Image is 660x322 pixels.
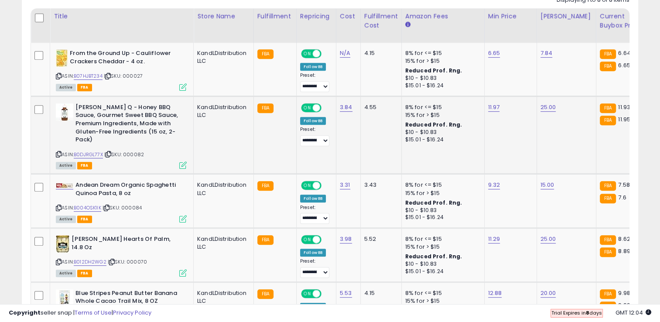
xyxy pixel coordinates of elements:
div: $10 - $10.83 [405,75,478,82]
div: 4.55 [364,103,395,111]
span: 9.98 [618,289,630,297]
div: Cost [340,12,357,21]
span: All listings currently available for purchase on Amazon [56,270,76,277]
div: 15% for > $15 [405,57,478,65]
div: Repricing [300,12,332,21]
div: KandLDistribution LLC [197,289,247,305]
div: Follow BB [300,249,326,257]
img: 41K9oi7Cw0L._SL40_.jpg [56,183,73,188]
div: KandLDistribution LLC [197,49,247,65]
a: B012DH2WG2 [74,258,106,266]
small: FBA [257,181,274,191]
small: FBA [600,194,616,203]
div: KandLDistribution LLC [197,103,247,119]
a: 5.53 [340,289,352,298]
span: ON [302,290,313,297]
span: 11.95 [618,115,630,123]
a: Terms of Use [75,308,112,317]
b: Andean Dream Organic Spaghetti Quinoa Pasta, 8 oz [75,181,181,199]
b: [PERSON_NAME] Q - Honey BBQ Sauce, Gourmet Sweet BBQ Sauce, Premium Ingredients, Made with Gluten... [75,103,181,146]
a: 6.65 [488,49,500,58]
div: ASIN: [56,49,187,90]
img: 31DzQZ+cQ2L._SL40_.jpg [56,103,73,121]
small: FBA [600,181,616,191]
div: KandLDistribution LLC [197,181,247,197]
small: FBA [600,247,616,257]
img: 41WbeiUujuL._SL40_.jpg [56,49,68,67]
b: From the Ground Up - Cauliflower Crackers Cheddar - 4 oz. [70,49,176,68]
span: 6.64 [618,49,631,57]
div: Current Buybox Price [600,12,645,30]
span: 8.89 [618,247,630,255]
span: FBA [77,216,92,223]
a: 3.31 [340,181,350,189]
small: FBA [600,235,616,245]
span: All listings currently available for purchase on Amazon [56,162,76,169]
a: 12.88 [488,289,502,298]
small: FBA [600,103,616,113]
div: Amazon Fees [405,12,481,21]
div: 15% for > $15 [405,243,478,251]
div: $15.01 - $16.24 [405,214,478,221]
div: Store Name [197,12,250,21]
a: Privacy Policy [113,308,151,317]
a: 3.84 [340,103,352,112]
span: OFF [320,104,334,111]
span: 2025-08-16 12:04 GMT [616,308,651,317]
span: ON [302,182,313,189]
a: 11.29 [488,235,500,243]
div: 15% for > $15 [405,189,478,197]
div: ASIN: [56,235,187,276]
a: B004OSK1IK [74,204,101,212]
div: 15% for > $15 [405,111,478,119]
span: ON [302,236,313,243]
small: FBA [257,49,274,59]
span: 7.58 [618,181,630,189]
div: Follow BB [300,117,326,125]
small: FBA [257,289,274,299]
div: 4.15 [364,289,395,297]
div: Preset: [300,205,329,224]
a: 25.00 [540,235,556,243]
span: 11.93 [618,103,630,111]
span: All listings currently available for purchase on Amazon [56,84,76,91]
div: $10 - $10.83 [405,260,478,268]
span: | SKU: 000084 [103,204,142,211]
a: 25.00 [540,103,556,112]
span: | SKU: 000070 [108,258,147,265]
div: Fulfillment Cost [364,12,398,30]
a: 7.84 [540,49,553,58]
a: N/A [340,49,350,58]
div: $15.01 - $16.24 [405,136,478,144]
a: 15.00 [540,181,554,189]
div: Min Price [488,12,533,21]
div: Title [54,12,190,21]
span: OFF [320,290,334,297]
div: $15.01 - $16.24 [405,82,478,89]
span: 6.65 [618,61,630,69]
div: [PERSON_NAME] [540,12,592,21]
span: Trial Expires in days [551,309,602,316]
div: 8% for <= $15 [405,103,478,111]
div: $10 - $10.83 [405,129,478,136]
a: 3.98 [340,235,352,243]
span: OFF [320,182,334,189]
small: Amazon Fees. [405,21,410,29]
span: OFF [320,236,334,243]
span: | SKU: 000027 [104,72,143,79]
a: 11.97 [488,103,500,112]
div: ASIN: [56,181,187,222]
span: FBA [77,162,92,169]
div: seller snap | | [9,309,151,317]
div: 3.43 [364,181,395,189]
div: Preset: [300,72,329,92]
div: 8% for <= $15 [405,289,478,297]
div: Follow BB [300,195,326,202]
div: 4.15 [364,49,395,57]
span: | SKU: 000082 [104,151,144,158]
div: 8% for <= $15 [405,49,478,57]
div: Fulfillment [257,12,293,21]
small: FBA [600,116,616,125]
img: 41FwpbBReqL._SL40_.jpg [56,289,73,307]
span: FBA [77,84,92,91]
